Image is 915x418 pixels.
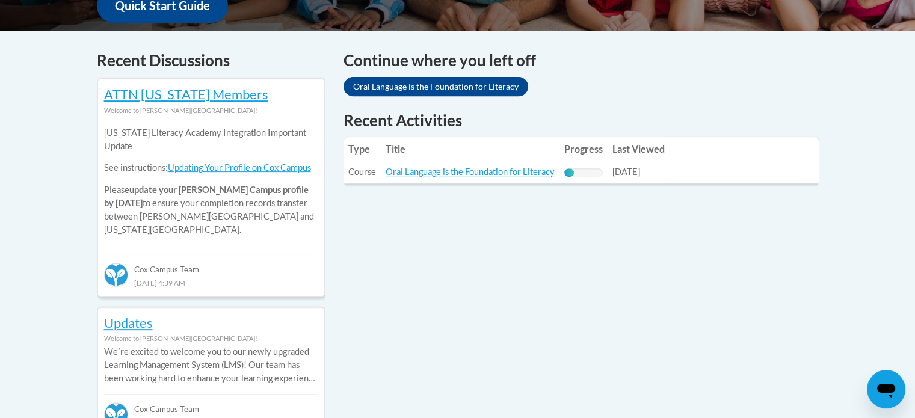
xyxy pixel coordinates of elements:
h4: Continue where you left off [344,49,819,72]
b: update your [PERSON_NAME] Campus profile by [DATE] [104,185,309,208]
a: Oral Language is the Foundation for Literacy [386,167,555,177]
img: Cox Campus Team [104,263,128,287]
div: Progress, % [564,168,574,177]
p: See instructions: [104,161,318,174]
iframe: Button to launch messaging window [867,370,905,408]
div: Please to ensure your completion records transfer between [PERSON_NAME][GEOGRAPHIC_DATA] and [US_... [104,117,318,245]
th: Last Viewed [608,137,670,161]
th: Progress [559,137,608,161]
a: Updating Your Profile on Cox Campus [168,162,311,173]
div: Cox Campus Team [104,394,318,416]
p: Weʹre excited to welcome you to our newly upgraded Learning Management System (LMS)! Our team has... [104,345,318,385]
th: Title [381,137,559,161]
span: Course [348,167,376,177]
a: Updates [104,315,153,331]
a: ATTN [US_STATE] Members [104,86,268,102]
div: Welcome to [PERSON_NAME][GEOGRAPHIC_DATA]! [104,332,318,345]
h1: Recent Activities [344,109,819,131]
a: Oral Language is the Foundation for Literacy [344,77,528,96]
div: [DATE] 4:39 AM [104,276,318,289]
div: Welcome to [PERSON_NAME][GEOGRAPHIC_DATA]! [104,104,318,117]
span: [DATE] [612,167,640,177]
div: Cox Campus Team [104,254,318,275]
th: Type [344,137,381,161]
h4: Recent Discussions [97,49,325,72]
p: [US_STATE] Literacy Academy Integration Important Update [104,126,318,153]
